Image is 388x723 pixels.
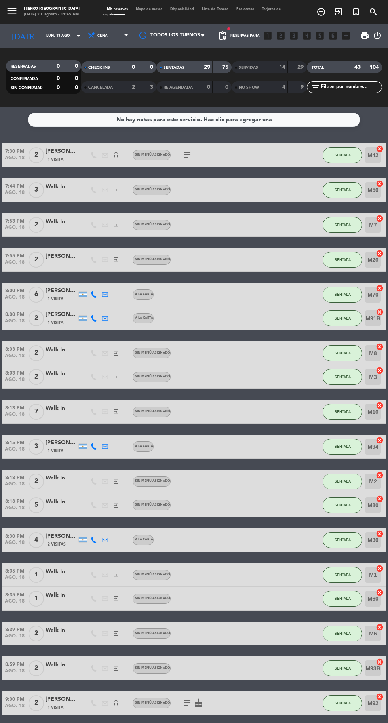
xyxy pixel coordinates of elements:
span: 2 [29,695,44,711]
i: looks_4 [302,30,312,41]
i: looks_6 [328,30,338,41]
i: headset_mic [113,700,119,706]
i: menu [6,5,18,17]
span: ago. 18 [2,505,27,514]
strong: 0 [207,84,210,90]
button: SENTADA [323,439,362,455]
span: SENTADA [335,375,351,379]
span: Pre-acceso [232,7,258,11]
i: cancel [376,623,384,631]
i: exit_to_app [113,409,119,415]
i: exit_to_app [113,572,119,578]
strong: 0 [57,63,60,69]
span: 8:59 PM [2,659,27,668]
strong: 14 [279,65,285,70]
span: ago. 18 [2,668,27,677]
span: Sin menú asignado [135,351,170,354]
i: turned_in_not [351,7,361,17]
i: looks_3 [289,30,299,41]
i: looks_two [276,30,286,41]
span: 2 [29,345,44,361]
strong: 4 [282,84,285,90]
strong: 0 [57,76,60,81]
span: TOTAL [312,66,324,70]
span: ago. 18 [2,540,27,549]
div: Hierro [GEOGRAPHIC_DATA] [24,6,80,12]
button: SENTADA [323,660,362,676]
i: cancel [376,145,384,153]
span: ago. 18 [2,377,27,386]
button: SENTADA [323,252,362,268]
div: Walk In [46,217,77,226]
span: 1 Visita [48,320,63,326]
span: 1 [29,591,44,607]
i: cancel [376,471,384,479]
i: search [369,7,378,17]
span: 3 [29,182,44,198]
span: Lista de Espera [198,7,232,11]
div: Walk In [46,404,77,413]
span: 8:35 PM [2,590,27,599]
span: 1 Visita [48,296,63,302]
span: 2 [29,474,44,489]
span: 6 [29,287,44,303]
span: 7 [29,404,44,420]
span: 8:03 PM [2,344,27,353]
strong: 0 [150,65,155,70]
span: 2 [29,369,44,385]
span: 7:30 PM [2,146,27,155]
span: 8:39 PM [2,624,27,634]
button: SENTADA [323,287,362,303]
div: [PERSON_NAME] [46,532,77,541]
span: 8:00 PM [2,285,27,295]
span: 4 [29,532,44,548]
span: ago. 18 [2,155,27,164]
span: 2 [29,252,44,268]
i: exit_to_app [113,257,119,263]
span: ago. 18 [2,318,27,327]
input: Filtrar por nombre... [320,83,382,91]
span: 3 [29,439,44,455]
span: Reservas para [230,34,260,38]
span: SENTADAS [164,66,184,70]
span: ago. 18 [2,575,27,584]
i: cancel [376,658,384,666]
span: A la carta [135,445,153,448]
i: exit_to_app [113,350,119,356]
span: SIN CONFIRMAR [11,86,42,90]
span: SENTADA [335,573,351,577]
i: add_circle_outline [316,7,326,17]
i: add_box [341,30,351,41]
div: Walk In [46,626,77,635]
button: SENTADA [323,591,362,607]
button: menu [6,5,18,19]
span: SENTADA [335,223,351,227]
span: 1 Visita [48,156,63,163]
i: cancel [376,249,384,257]
button: SENTADA [323,626,362,641]
span: Sin menú asignado [135,258,170,261]
span: SENTADA [335,701,351,705]
span: NO SHOW [239,86,259,89]
span: Mapa de mesas [132,7,166,11]
div: [PERSON_NAME] [46,438,77,447]
div: [PERSON_NAME] [46,286,77,295]
span: 2 [29,626,44,641]
div: [PERSON_NAME] [46,252,77,261]
i: exit_to_app [334,7,343,17]
i: exit_to_app [113,665,119,672]
i: cancel [376,367,384,375]
span: ago. 18 [2,634,27,643]
span: 8:03 PM [2,368,27,377]
strong: 104 [369,65,380,70]
span: ago. 18 [2,447,27,456]
strong: 0 [57,85,60,90]
button: SENTADA [323,532,362,548]
div: LOG OUT [373,24,382,48]
i: exit_to_app [113,630,119,637]
span: SENTADA [335,316,351,320]
span: SENTADA [335,292,351,297]
strong: 75 [222,65,230,70]
span: ago. 18 [2,412,27,421]
i: looks_one [262,30,273,41]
